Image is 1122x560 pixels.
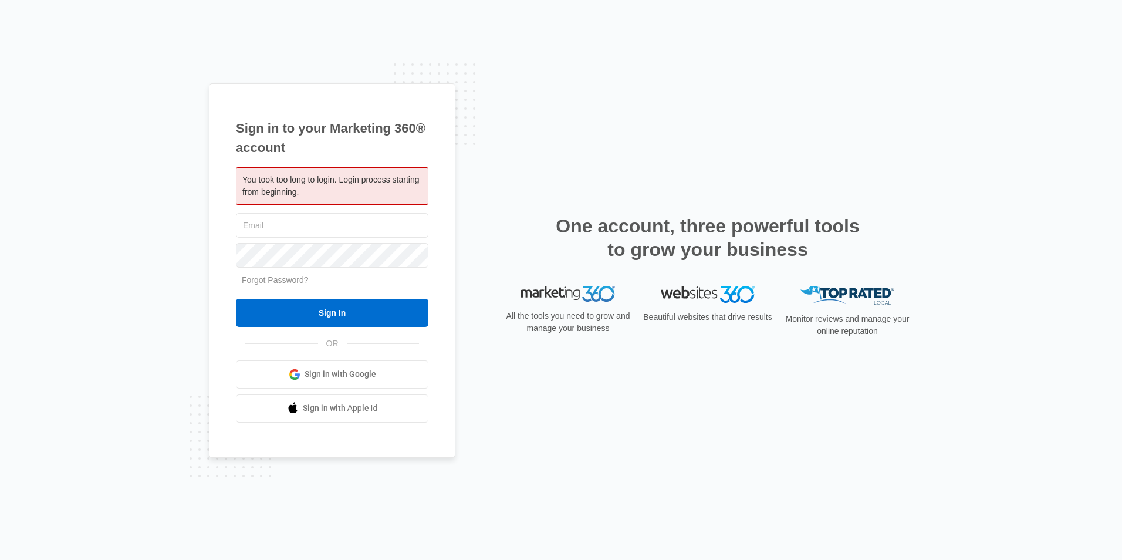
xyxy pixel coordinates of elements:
h1: Sign in to your Marketing 360® account [236,119,428,157]
a: Forgot Password? [242,275,309,285]
span: Sign in with Apple Id [303,402,378,414]
input: Email [236,213,428,238]
p: Beautiful websites that drive results [642,311,773,323]
a: Sign in with Apple Id [236,394,428,423]
span: You took too long to login. Login process starting from beginning. [242,175,419,197]
span: Sign in with Google [305,368,376,380]
img: Marketing 360 [521,286,615,302]
img: Websites 360 [661,286,755,303]
p: Monitor reviews and manage your online reputation [782,313,913,338]
span: OR [318,338,347,350]
h2: One account, three powerful tools to grow your business [552,214,863,261]
p: All the tools you need to grow and manage your business [502,310,634,335]
input: Sign In [236,299,428,327]
a: Sign in with Google [236,360,428,389]
img: Top Rated Local [800,286,894,305]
